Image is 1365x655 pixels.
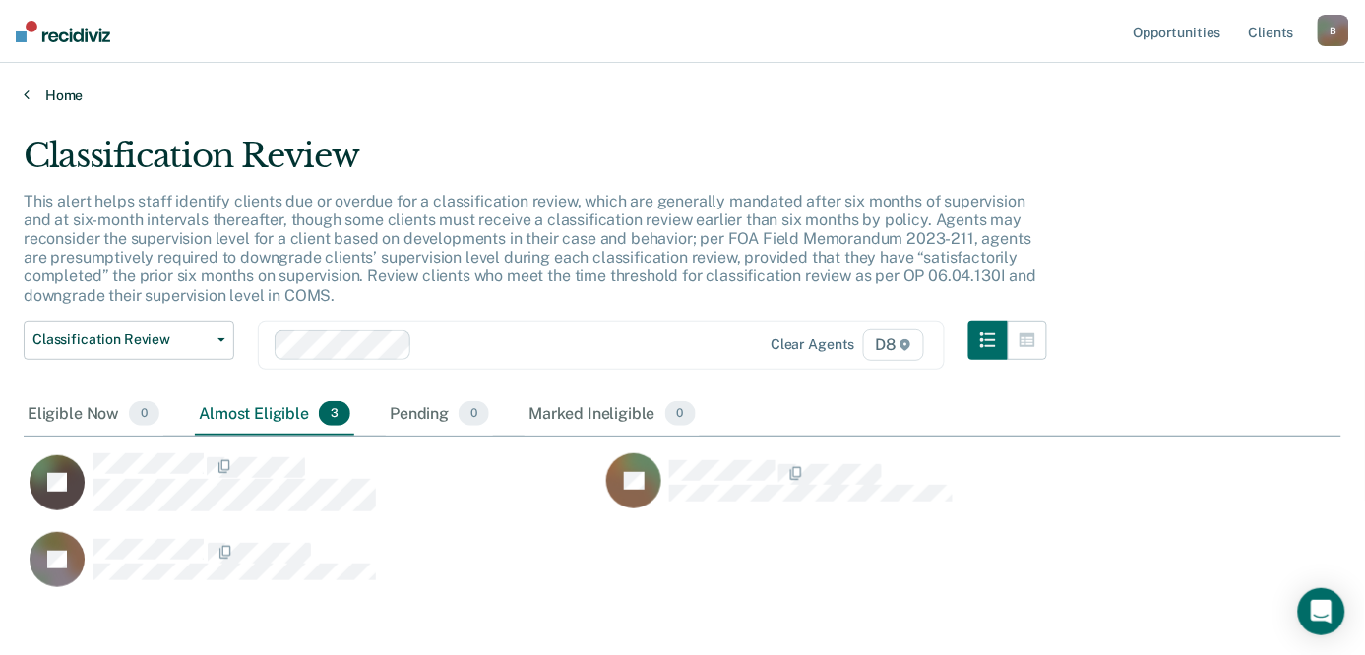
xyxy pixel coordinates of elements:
[665,401,696,427] span: 0
[771,336,854,353] div: Clear agents
[24,531,600,610] div: CaseloadOpportunityCell-0529366
[24,136,1047,192] div: Classification Review
[32,331,210,348] span: Classification Review
[24,393,163,437] div: Eligible Now0
[863,329,925,361] span: D8
[525,393,700,437] div: Marked Ineligible0
[24,87,1341,104] a: Home
[459,401,489,427] span: 0
[319,401,350,427] span: 3
[129,401,159,427] span: 0
[1298,588,1345,635] div: Open Intercom Messenger
[16,21,110,42] img: Recidiviz
[24,192,1036,305] p: This alert helps staff identify clients due or overdue for a classification review, which are gen...
[386,393,493,437] div: Pending0
[24,452,600,531] div: CaseloadOpportunityCell-0128276
[24,321,234,360] button: Classification Review
[1318,15,1349,46] button: B
[195,393,354,437] div: Almost Eligible3
[600,452,1177,531] div: CaseloadOpportunityCell-0375259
